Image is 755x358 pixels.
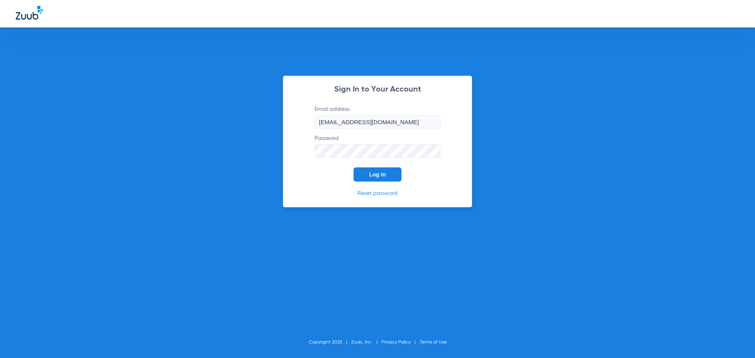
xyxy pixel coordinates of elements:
[315,115,440,129] input: Email address
[303,86,452,94] h2: Sign In to Your Account
[309,338,351,346] li: Copyright 2025
[315,105,440,129] label: Email address
[420,340,447,345] a: Terms of Use
[354,167,401,182] button: Log In
[357,191,398,196] a: Reset password
[369,171,386,178] span: Log In
[315,144,440,158] input: Password
[16,6,43,20] img: Zuub Logo
[716,320,755,358] iframe: Chat Widget
[315,134,440,158] label: Password
[351,338,381,346] li: Zuub, Inc.
[381,340,411,345] a: Privacy Policy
